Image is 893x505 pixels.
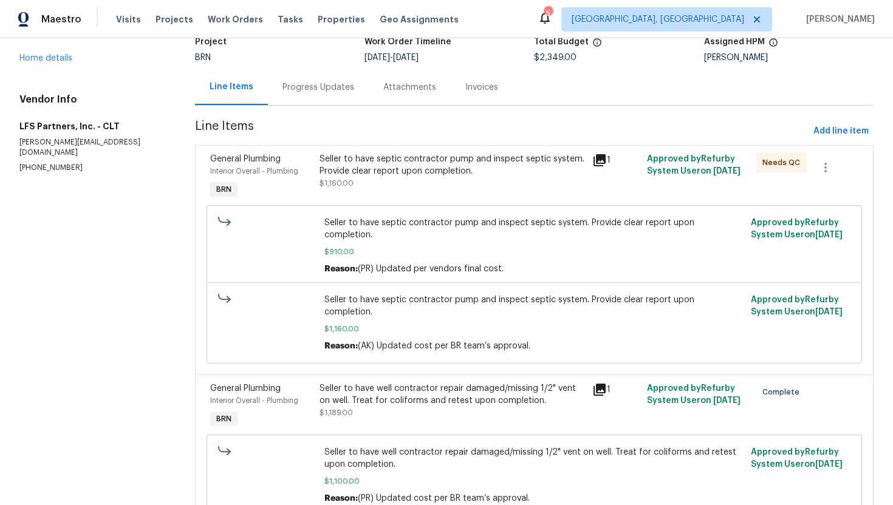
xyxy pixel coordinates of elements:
span: (PR) Updated cost per BR team’s approval. [358,494,530,503]
span: Reason: [324,265,358,273]
div: Attachments [383,81,436,93]
span: Add line item [813,124,869,139]
span: $1,189.00 [320,409,353,416]
span: Approved by Refurby System User on [751,296,843,316]
span: The total cost of line items that have been proposed by Opendoor. This sum includes line items th... [592,38,602,53]
span: (AK) Updated cost per BR team’s approval. [358,342,530,350]
span: [DATE] [364,53,390,62]
h5: Assigned HPM [704,38,765,46]
span: Reason: [324,342,358,350]
span: $1,160.00 [320,180,354,187]
span: BRN [195,53,211,62]
span: Projects [156,13,193,25]
div: 1 [592,382,640,397]
span: [GEOGRAPHIC_DATA], [GEOGRAPHIC_DATA] [572,13,744,25]
span: BRN [211,183,236,195]
span: $910.00 [324,246,744,258]
span: [DATE] [713,396,741,405]
span: General Plumbing [210,384,281,393]
span: Seller to have septic contractor pump and inspect septic system. Provide clear report upon comple... [324,217,744,241]
div: Seller to have well contractor repair damaged/missing 1/2" vent on well. Treat for coliforms and ... [320,382,586,407]
p: [PERSON_NAME][EMAIL_ADDRESS][DOMAIN_NAME] [19,137,166,158]
span: BRN [211,413,236,425]
div: Invoices [465,81,498,93]
span: [PERSON_NAME] [801,13,875,25]
span: Properties [318,13,365,25]
span: [DATE] [815,308,843,316]
h4: Vendor Info [19,93,166,106]
div: [PERSON_NAME] [704,53,874,62]
span: Approved by Refurby System User on [647,155,741,175]
span: Line Items [195,120,809,143]
span: Seller to have well contractor repair damaged/missing 1/2" vent on well. Treat for coliforms and ... [324,446,744,470]
h5: Work Order Timeline [364,38,451,46]
a: Home details [19,54,72,63]
span: (PR) Updated per vendors final cost. [358,265,504,273]
span: The hpm assigned to this work order. [768,38,778,53]
span: [DATE] [713,167,741,175]
span: General Plumbing [210,155,281,163]
div: Line Items [210,81,253,93]
span: Maestro [41,13,81,25]
p: [PHONE_NUMBER] [19,163,166,173]
span: - [364,53,419,62]
span: Geo Assignments [380,13,459,25]
span: Interior Overall - Plumbing [210,168,298,175]
h5: Project [195,38,227,46]
span: Approved by Refurby System User on [751,448,843,469]
button: Add line item [809,120,874,143]
span: [DATE] [815,231,843,239]
span: $2,349.00 [534,53,577,62]
span: Visits [116,13,141,25]
span: Tasks [278,15,303,24]
span: Interior Overall - Plumbing [210,397,298,404]
span: $1,100.00 [324,475,744,487]
span: Approved by Refurby System User on [647,384,741,405]
span: Complete [762,386,804,398]
span: Reason: [324,494,358,503]
div: Progress Updates [282,81,354,93]
span: Approved by Refurby System User on [751,219,843,239]
span: [DATE] [815,460,843,469]
span: Seller to have septic contractor pump and inspect septic system. Provide clear report upon comple... [324,294,744,318]
div: 1 [592,153,640,168]
div: 5 [544,7,552,19]
span: $1,160.00 [324,323,744,335]
span: [DATE] [393,53,419,62]
h5: Total Budget [534,38,589,46]
div: Seller to have septic contractor pump and inspect septic system. Provide clear report upon comple... [320,153,586,177]
span: Work Orders [208,13,263,25]
span: Needs QC [762,157,805,169]
h5: LFS Partners, Inc. - CLT [19,120,166,132]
